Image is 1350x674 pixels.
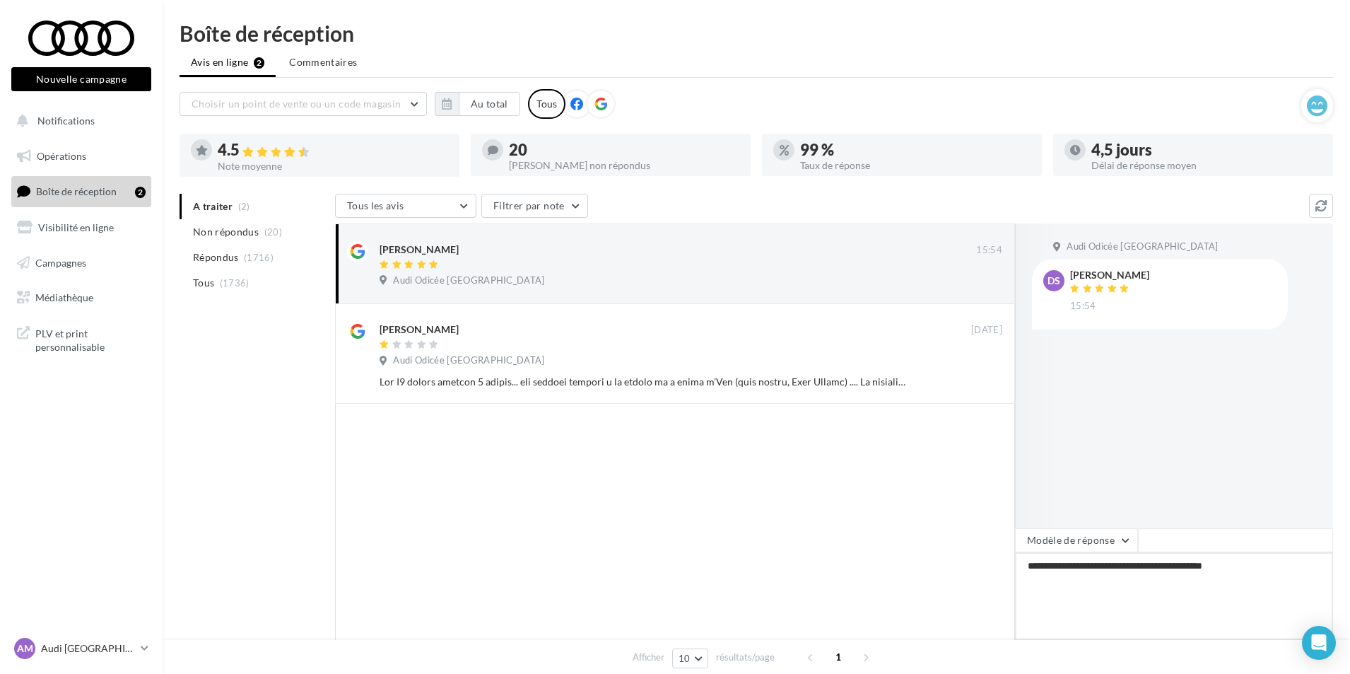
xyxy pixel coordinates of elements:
[192,98,401,110] span: Choisir un point de vente ou un code magasin
[509,161,739,170] div: [PERSON_NAME] non répondus
[976,244,1002,257] span: 15:54
[380,323,459,337] div: [PERSON_NAME]
[244,252,274,263] span: (1716)
[1047,274,1060,288] span: DS
[459,92,520,116] button: Au total
[36,185,117,197] span: Boîte de réception
[264,226,282,238] span: (20)
[35,324,146,354] span: PLV et print personnalisable
[37,150,86,162] span: Opérations
[8,141,154,171] a: Opérations
[827,646,850,668] span: 1
[8,318,154,360] a: PLV et print personnalisable
[1091,161,1322,170] div: Délai de réponse moyen
[11,67,151,91] button: Nouvelle campagne
[135,187,146,198] div: 2
[435,92,520,116] button: Au total
[481,194,588,218] button: Filtrer par note
[509,142,739,158] div: 20
[11,635,151,662] a: AM Audi [GEOGRAPHIC_DATA]
[633,651,664,664] span: Afficher
[35,291,93,303] span: Médiathèque
[393,354,544,367] span: Audi Odicée [GEOGRAPHIC_DATA]
[672,649,708,668] button: 10
[716,651,775,664] span: résultats/page
[193,250,239,265] span: Répondus
[8,283,154,313] a: Médiathèque
[180,23,1333,44] div: Boîte de réception
[289,55,357,69] span: Commentaires
[380,375,910,389] div: Lor I9 dolors ametcon 5 adipis... eli seddoei tempori u la etdolo ma a enima m'Ven (quis nostru, ...
[528,89,565,119] div: Tous
[180,92,427,116] button: Choisir un point de vente ou un code magasin
[1067,240,1218,253] span: Audi Odicée [GEOGRAPHIC_DATA]
[380,243,459,257] div: [PERSON_NAME]
[800,142,1031,158] div: 99 %
[800,161,1031,170] div: Taux de réponse
[41,641,135,656] p: Audi [GEOGRAPHIC_DATA]
[35,256,86,268] span: Campagnes
[335,194,476,218] button: Tous les avis
[1302,626,1336,660] div: Open Intercom Messenger
[347,199,404,211] span: Tous les avis
[679,653,691,664] span: 10
[38,221,114,233] span: Visibilité en ligne
[220,277,250,289] span: (1736)
[37,115,95,127] span: Notifications
[8,213,154,243] a: Visibilité en ligne
[1015,528,1138,552] button: Modèle de réponse
[8,176,154,207] a: Boîte de réception2
[218,161,448,171] div: Note moyenne
[971,324,1002,337] span: [DATE]
[8,248,154,278] a: Campagnes
[193,276,214,290] span: Tous
[193,225,259,239] span: Non répondus
[1070,270,1149,280] div: [PERSON_NAME]
[1070,300,1096,313] span: 15:54
[8,106,148,136] button: Notifications
[1091,142,1322,158] div: 4,5 jours
[17,641,33,656] span: AM
[218,142,448,158] div: 4.5
[393,274,544,287] span: Audi Odicée [GEOGRAPHIC_DATA]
